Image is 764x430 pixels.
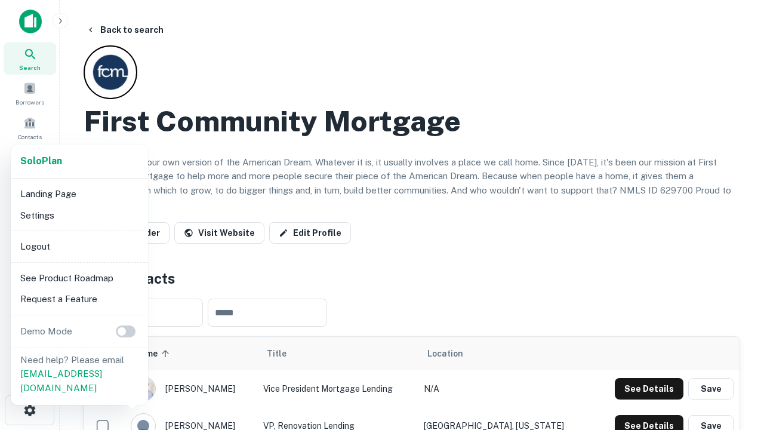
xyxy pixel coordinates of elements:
p: Demo Mode [16,324,77,339]
strong: Solo Plan [20,155,62,167]
a: SoloPlan [20,154,62,168]
p: Need help? Please email [20,353,138,395]
li: Request a Feature [16,288,143,310]
li: Landing Page [16,183,143,205]
li: Settings [16,205,143,226]
li: See Product Roadmap [16,268,143,289]
iframe: Chat Widget [704,334,764,392]
li: Logout [16,236,143,257]
a: [EMAIL_ADDRESS][DOMAIN_NAME] [20,368,102,393]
